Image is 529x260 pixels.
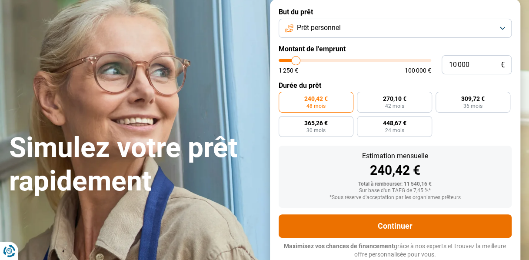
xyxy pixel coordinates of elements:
span: 42 mois [385,103,404,109]
span: 1 250 € [279,67,298,73]
div: Sur base d'un TAEG de 7,45 %* [286,188,505,194]
label: Durée du prêt [279,81,512,90]
span: 30 mois [306,128,326,133]
div: 240,42 € [286,164,505,177]
span: 24 mois [385,128,404,133]
h1: Simulez votre prêt rapidement [9,131,260,198]
span: 448,67 € [383,120,406,126]
span: Maximisez vos chances de financement [284,243,394,250]
span: Prêt personnel [297,23,341,33]
div: Total à rembourser: 11 540,16 € [286,181,505,187]
label: But du prêt [279,8,512,16]
div: Estimation mensuelle [286,153,505,160]
label: Montant de l'emprunt [279,45,512,53]
span: 240,42 € [304,96,328,102]
span: € [501,61,505,69]
button: Prêt personnel [279,19,512,38]
span: 365,26 € [304,120,328,126]
span: 48 mois [306,103,326,109]
div: *Sous réserve d'acceptation par les organismes prêteurs [286,195,505,201]
span: 309,72 € [461,96,485,102]
button: Continuer [279,214,512,238]
span: 36 mois [463,103,482,109]
span: 270,10 € [383,96,406,102]
p: grâce à nos experts et trouvez la meilleure offre personnalisée pour vous. [279,242,512,259]
span: 100 000 € [405,67,431,73]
